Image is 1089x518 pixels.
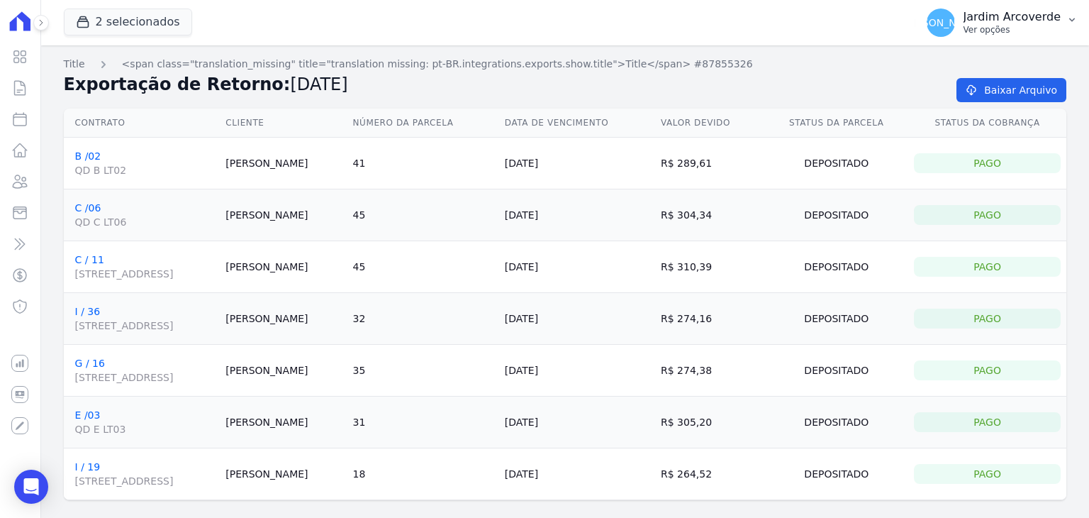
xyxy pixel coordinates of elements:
span: [STREET_ADDRESS] [75,474,215,488]
th: Valor devido [655,109,764,138]
a: C /06QD C LT06 [75,202,215,229]
td: [PERSON_NAME] [220,448,347,500]
td: [DATE] [499,241,655,293]
td: R$ 274,16 [655,293,764,345]
div: Pago [914,360,1061,380]
p: Ver opções [964,24,1061,35]
a: Title [64,57,85,72]
a: B /02QD B LT02 [75,150,215,177]
td: 32 [347,293,499,345]
div: Pago [914,153,1061,173]
th: Número da Parcela [347,109,499,138]
div: Pago [914,205,1061,225]
td: [PERSON_NAME] [220,241,347,293]
td: [PERSON_NAME] [220,189,347,241]
span: QD E LT03 [75,422,215,436]
td: R$ 304,34 [655,189,764,241]
td: R$ 310,39 [655,241,764,293]
div: Pago [914,412,1061,432]
th: Status da Parcela [764,109,908,138]
span: [STREET_ADDRESS] [75,319,215,333]
a: <span class="translation_missing" title="translation missing: pt-BR.integrations.exports.show.tit... [122,57,753,72]
div: Open Intercom Messenger [14,470,48,504]
div: Pago [914,257,1061,277]
h2: Exportação de Retorno: [64,72,934,97]
div: Depositado [770,153,903,173]
td: [PERSON_NAME] [220,293,347,345]
td: R$ 289,61 [655,138,764,189]
span: QD B LT02 [75,163,215,177]
td: R$ 274,38 [655,345,764,397]
div: Depositado [770,412,903,432]
td: [PERSON_NAME] [220,397,347,448]
button: [PERSON_NAME] Jardim Arcoverde Ver opções [915,3,1089,43]
td: [DATE] [499,189,655,241]
div: Pago [914,464,1061,484]
p: Jardim Arcoverde [964,10,1061,24]
td: [DATE] [499,293,655,345]
td: 41 [347,138,499,189]
td: 35 [347,345,499,397]
span: [PERSON_NAME] [899,18,981,28]
div: Pago [914,309,1061,329]
td: 45 [347,189,499,241]
td: [PERSON_NAME] [220,345,347,397]
a: Baixar Arquivo [956,78,1066,102]
td: 31 [347,397,499,448]
td: R$ 305,20 [655,397,764,448]
div: Depositado [770,257,903,277]
div: Depositado [770,360,903,380]
nav: Breadcrumb [64,57,1066,72]
span: [STREET_ADDRESS] [75,370,215,385]
a: C / 11[STREET_ADDRESS] [75,254,215,281]
a: G / 16[STREET_ADDRESS] [75,358,215,385]
td: 18 [347,448,499,500]
td: 45 [347,241,499,293]
a: I / 36[STREET_ADDRESS] [75,306,215,333]
span: [DATE] [290,75,347,94]
span: translation missing: pt-BR.integrations.exports.index.title [64,58,85,70]
td: R$ 264,52 [655,448,764,500]
td: [DATE] [499,397,655,448]
div: Depositado [770,309,903,329]
th: Cliente [220,109,347,138]
th: Status da Cobrança [908,109,1066,138]
div: Depositado [770,464,903,484]
td: [DATE] [499,448,655,500]
button: 2 selecionados [64,9,192,35]
td: [PERSON_NAME] [220,138,347,189]
th: Data de Vencimento [499,109,655,138]
a: E /03QD E LT03 [75,409,215,436]
span: [STREET_ADDRESS] [75,267,215,281]
th: Contrato [64,109,220,138]
a: I / 19[STREET_ADDRESS] [75,461,215,488]
td: [DATE] [499,138,655,189]
div: Depositado [770,205,903,225]
span: QD C LT06 [75,215,215,229]
td: [DATE] [499,345,655,397]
